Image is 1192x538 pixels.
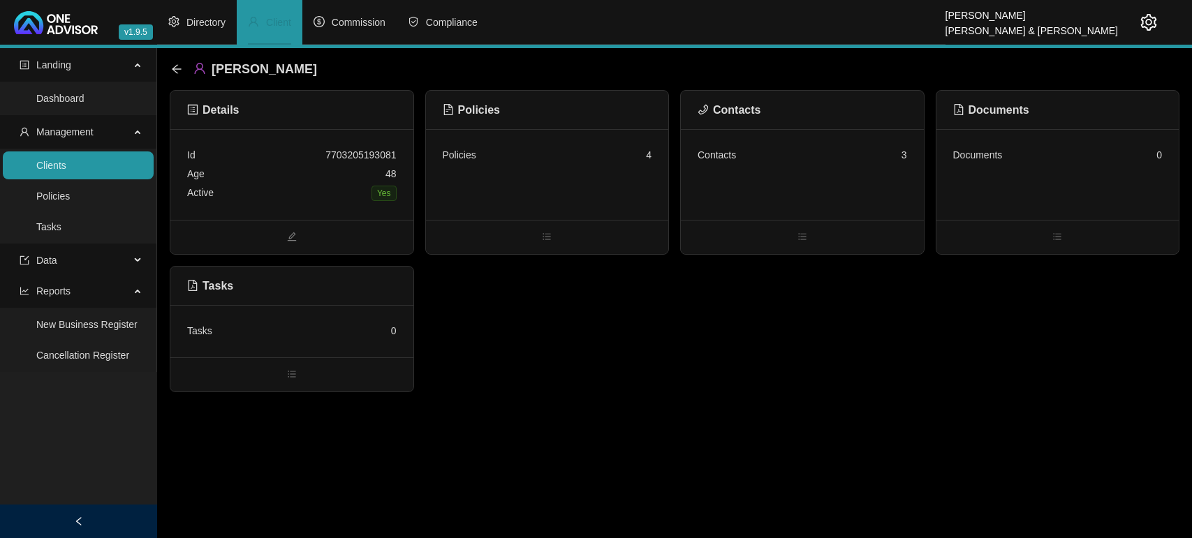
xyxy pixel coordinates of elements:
[36,59,71,70] span: Landing
[371,186,397,201] span: Yes
[20,60,29,70] span: profile
[187,280,198,291] span: file-pdf
[36,160,66,171] a: Clients
[945,3,1118,19] div: [PERSON_NAME]
[187,280,233,292] span: Tasks
[1140,14,1157,31] span: setting
[36,350,129,361] a: Cancellation Register
[171,63,182,75] div: back
[171,63,182,75] span: arrow-left
[936,230,1179,246] span: bars
[266,17,291,28] span: Client
[385,168,397,179] span: 48
[36,126,94,137] span: Management
[443,104,500,116] span: Policies
[170,368,413,383] span: bars
[187,147,196,163] div: Id
[168,16,179,27] span: setting
[20,127,29,137] span: user
[20,286,29,296] span: line-chart
[248,16,259,27] span: user
[1156,147,1162,163] div: 0
[408,16,419,27] span: safety
[36,190,70,202] a: Policies
[953,104,1029,116] span: Documents
[426,17,478,28] span: Compliance
[443,147,476,163] div: Policies
[187,323,212,338] div: Tasks
[187,185,214,201] div: Active
[325,147,396,163] div: 7703205193081
[36,93,84,104] a: Dashboard
[646,147,652,163] div: 4
[953,104,964,115] span: file-pdf
[443,104,454,115] span: file-text
[186,17,226,28] span: Directory
[187,104,198,115] span: profile
[119,24,153,40] span: v1.9.5
[945,19,1118,34] div: [PERSON_NAME] & [PERSON_NAME]
[20,255,29,265] span: import
[36,285,71,297] span: Reports
[698,147,736,163] div: Contacts
[332,17,385,28] span: Commission
[698,104,760,116] span: Contacts
[14,11,98,34] img: 2df55531c6924b55f21c4cf5d4484680-logo-light.svg
[36,255,57,266] span: Data
[426,230,669,246] span: bars
[212,62,317,76] span: [PERSON_NAME]
[193,62,206,75] span: user
[314,16,325,27] span: dollar
[36,319,138,330] a: New Business Register
[953,147,1003,163] div: Documents
[36,221,61,232] a: Tasks
[74,516,84,526] span: left
[681,230,924,246] span: bars
[187,166,205,181] div: Age
[187,104,239,116] span: Details
[391,323,397,338] div: 0
[902,147,907,163] div: 3
[698,104,709,115] span: phone
[170,230,413,246] span: edit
